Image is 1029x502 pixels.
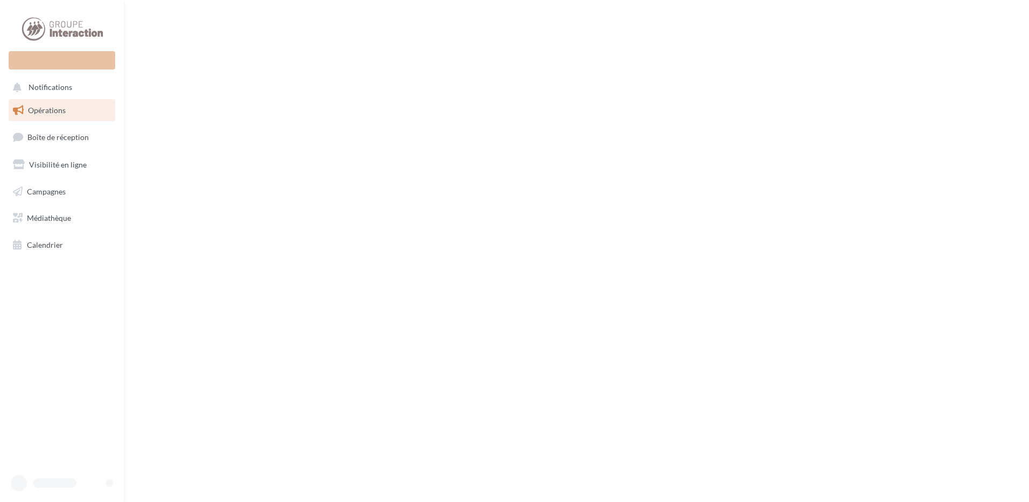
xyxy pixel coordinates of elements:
[27,186,66,196] span: Campagnes
[6,154,117,176] a: Visibilité en ligne
[29,160,87,169] span: Visibilité en ligne
[27,213,71,222] span: Médiathèque
[6,180,117,203] a: Campagnes
[27,133,89,142] span: Boîte de réception
[9,51,115,69] div: Nouvelle campagne
[6,125,117,149] a: Boîte de réception
[29,83,72,92] span: Notifications
[27,240,63,249] span: Calendrier
[6,99,117,122] a: Opérations
[28,106,66,115] span: Opérations
[6,234,117,256] a: Calendrier
[6,207,117,229] a: Médiathèque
